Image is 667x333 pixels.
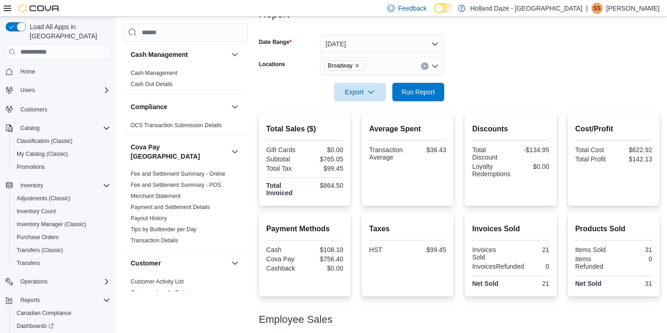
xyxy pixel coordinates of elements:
div: Invoices Sold [472,246,509,261]
button: Inventory Count [9,205,114,218]
div: Cashback [266,265,303,272]
button: Transfers (Classic) [9,244,114,257]
button: Operations [2,275,114,288]
span: Catalog [20,124,39,132]
span: Inventory [17,180,110,191]
div: $864.50 [307,182,343,189]
div: Items Sold [575,246,612,253]
span: Purchase Orders [13,232,110,243]
a: Inventory Manager (Classic) [13,219,90,230]
button: Run Report [392,83,444,101]
div: Total Discount [472,146,509,161]
span: Broadway [324,61,364,71]
button: Operations [17,276,51,287]
a: Cash Out Details [131,81,173,87]
span: Customers [20,106,47,113]
span: SS [593,3,601,14]
h3: Compliance [131,102,167,111]
button: Classification (Classic) [9,135,114,148]
a: Cash Management [131,70,177,76]
span: Adjustments (Classic) [13,193,110,204]
button: Home [2,65,114,78]
button: Cova Pay [GEOGRAPHIC_DATA] [131,142,227,161]
div: $0.00 [307,265,343,272]
span: Inventory [20,182,43,189]
button: Cash Management [131,50,227,59]
a: Adjustments (Classic) [13,193,74,204]
div: Compliance [123,120,248,135]
div: 0 [616,255,652,263]
button: Inventory [17,180,47,191]
div: $99.45 [307,165,343,172]
div: Shawn S [591,3,603,14]
button: Open list of options [431,62,439,70]
span: Operations [17,276,110,287]
a: OCS Transaction Submission Details [131,122,222,129]
span: Adjustments (Classic) [17,195,70,202]
a: Customer Loyalty Points [131,290,191,296]
a: Transfers (Classic) [13,245,67,256]
div: InvoicesRefunded [472,263,524,270]
a: Fee and Settlement Summary - POS [131,182,221,188]
div: $622.92 [616,146,652,154]
strong: Net Sold [472,280,498,287]
a: Customers [17,104,51,115]
div: Transaction Average [369,146,406,161]
h2: Invoices Sold [472,223,549,234]
span: Inventory Manager (Classic) [17,221,86,228]
div: Cash [266,246,303,253]
span: Users [17,85,110,96]
button: Catalog [17,123,43,134]
a: Inventory Count [13,206,60,217]
h2: Taxes [369,223,446,234]
div: Items Refunded [575,255,612,270]
span: Purchase Orders [17,234,59,241]
span: Reports [17,295,110,306]
h2: Discounts [472,123,549,135]
div: Gift Cards [266,146,303,154]
div: $108.10 [307,246,343,253]
span: Transfers (Classic) [13,245,110,256]
a: Dashboards [9,320,114,333]
button: Export [334,83,386,101]
div: $0.00 [514,163,549,170]
button: Customer [131,259,227,268]
button: Transfers [9,257,114,270]
button: Reports [2,294,114,307]
span: Transfers [13,258,110,269]
button: Purchase Orders [9,231,114,244]
span: Reports [20,296,40,304]
input: Dark Mode [434,3,453,13]
p: [PERSON_NAME] [606,3,660,14]
p: | [586,3,588,14]
button: Remove Broadway from selection in this group [354,63,360,68]
div: Cash Management [123,68,248,93]
div: Cova Pay [266,255,303,263]
span: Merchant Statement [131,192,181,200]
div: Subtotal [266,155,303,163]
span: Dashboards [17,322,54,330]
span: Run Report [402,87,435,97]
a: Classification (Classic) [13,136,76,147]
h3: Cash Management [131,50,188,59]
button: Inventory [2,179,114,192]
button: My Catalog (Classic) [9,148,114,160]
div: Total Cost [575,146,612,154]
span: My Catalog (Classic) [17,150,68,158]
a: Purchase Orders [13,232,63,243]
div: -$134.95 [513,146,549,154]
div: $142.13 [616,155,652,163]
a: Dashboards [13,321,57,332]
span: Transfers [17,259,40,267]
span: Fee and Settlement Summary - Online [131,170,226,178]
span: Feedback [398,4,427,13]
div: $756.40 [307,255,343,263]
span: Inventory Count [17,208,56,215]
a: Customer Activity List [131,278,184,285]
strong: Total Invoiced [266,182,293,197]
a: My Catalog (Classic) [13,148,72,160]
div: $99.45 [409,246,446,253]
span: Promotions [17,163,45,171]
